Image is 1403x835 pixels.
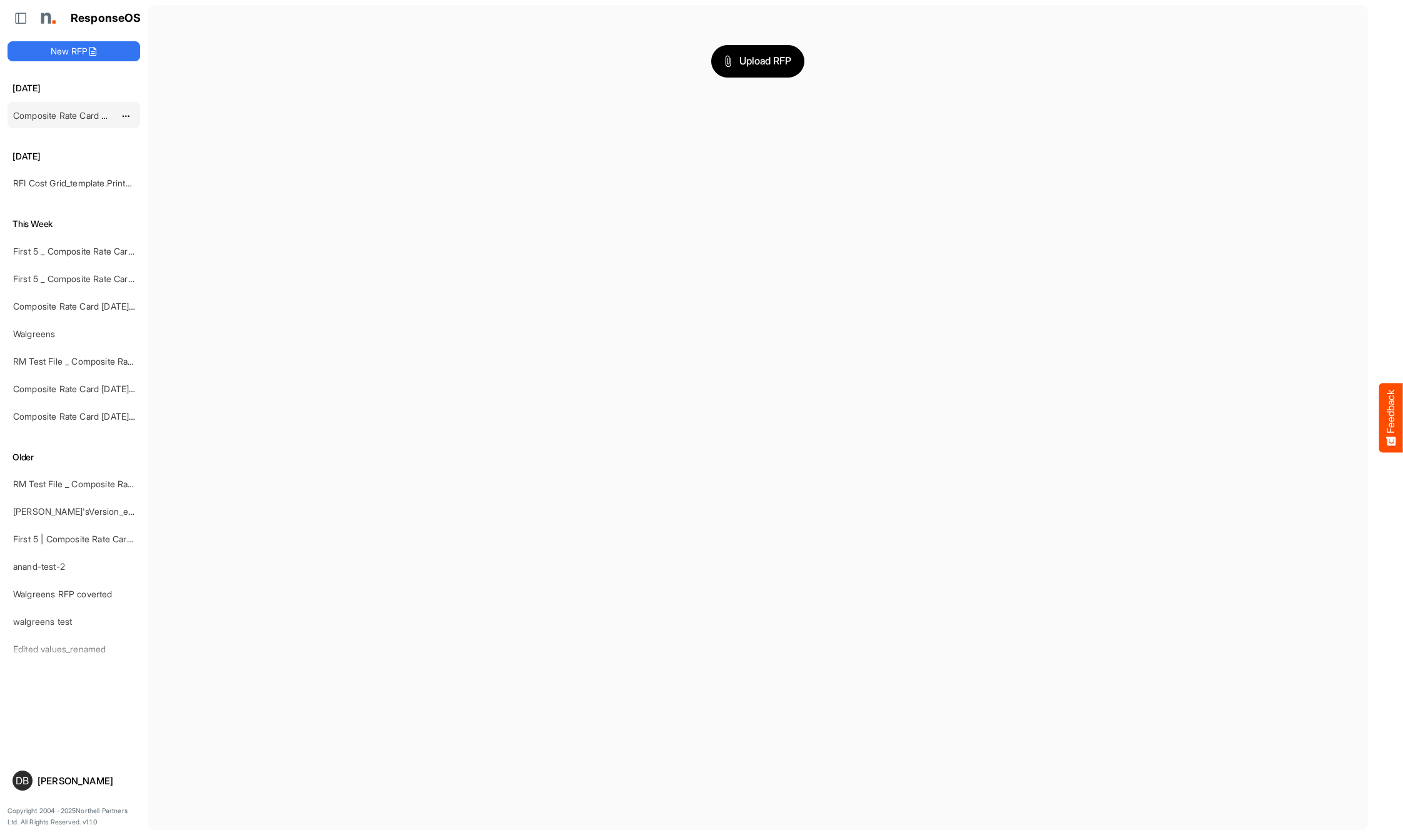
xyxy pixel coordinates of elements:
a: Walgreens RFP coverted [13,589,113,599]
h6: [DATE] [8,149,140,163]
span: Upload RFP [724,53,792,69]
a: RM Test File _ Composite Rate Card [DATE]-test-edited [13,478,235,489]
a: Walgreens [13,328,55,339]
p: Copyright 2004 - 2025 Northell Partners Ltd. All Rights Reserved. v 1.1.0 [8,806,140,827]
h6: This Week [8,217,140,231]
div: [PERSON_NAME] [38,776,135,786]
a: anand-test-2 [13,561,65,572]
a: RM Test File _ Composite Rate Card [DATE] [13,356,188,367]
a: RFI Cost Grid_template.Prints and warehousing [13,178,201,188]
button: Upload RFP [711,45,805,78]
h1: ResponseOS [71,12,141,25]
a: Composite Rate Card [DATE] mapping test [13,301,183,311]
h6: Older [8,450,140,464]
a: Composite Rate Card [DATE]_smaller [13,383,161,394]
a: First 5 | Composite Rate Card [DATE] [13,534,162,544]
button: Feedback [1379,383,1403,452]
a: walgreens test [13,616,72,627]
button: dropdownbutton [119,109,132,122]
button: New RFP [8,41,140,61]
span: DB [16,776,29,786]
a: First 5 _ Composite Rate Card [DATE] [13,273,163,284]
h6: [DATE] [8,81,140,95]
a: [PERSON_NAME]'sVersion_e2e-test-file_20250604_111803 [13,506,248,517]
a: Composite Rate Card [DATE]_smaller [13,411,161,422]
a: Composite Rate Card May 15-2 [13,110,138,121]
a: First 5 _ Composite Rate Card [DATE] [13,246,163,256]
img: Northell [34,6,59,31]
